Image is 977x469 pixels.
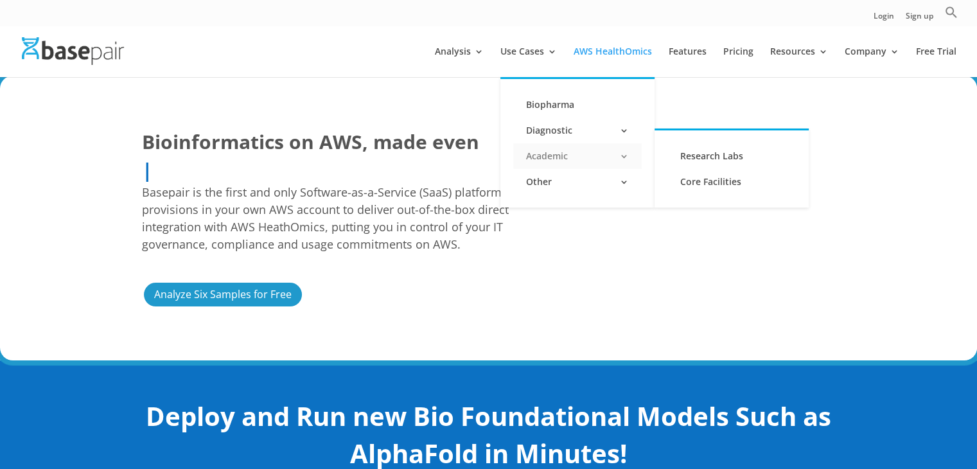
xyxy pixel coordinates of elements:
span: Basepair is the first and only Software-as-a-Service (SaaS) platform that provisions in your own ... [142,184,543,253]
a: Pricing [723,47,753,77]
a: Features [669,47,707,77]
a: AWS HealthOmics [574,47,652,77]
a: Sign up [906,12,933,26]
a: Academic [513,143,642,169]
img: Basepair [22,37,124,65]
a: Login [874,12,894,26]
a: Company [845,47,899,77]
a: Resources [770,47,828,77]
a: Search Icon Link [945,6,958,26]
span: | [142,157,153,183]
span: Bioinformatics on AWS, made even [142,128,479,156]
a: Analyze Six Samples for Free [142,281,304,308]
a: Free Trial [916,47,956,77]
a: Use Cases [500,47,557,77]
a: Biopharma [513,92,642,118]
iframe: Drift Widget Chat Controller [731,377,962,454]
a: Diagnostic [513,118,642,143]
a: Research Labs [667,143,796,169]
a: Other [513,169,642,195]
a: Core Facilities [667,169,796,195]
a: Analysis [435,47,484,77]
svg: Search [945,6,958,19]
